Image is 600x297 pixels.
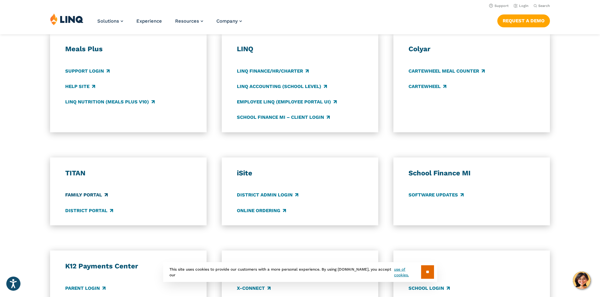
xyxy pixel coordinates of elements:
[489,4,509,8] a: Support
[97,13,242,34] nav: Primary Navigation
[65,262,192,271] h3: K12 Payments Center
[216,18,242,24] a: Company
[497,14,550,27] a: Request a Demo
[65,45,192,53] h3: Meals Plus
[237,262,363,271] h3: Specialized Data Systems
[65,68,110,74] a: Support Login
[97,18,123,24] a: Solutions
[409,192,464,199] a: Software Updates
[237,45,363,53] h3: LINQ
[50,13,83,25] img: LINQ | K‑12 Software
[163,262,437,282] div: This site uses cookies to provide our customers with a more personal experience. By using [DOMAIN...
[237,83,327,90] a: LINQ Accounting (school level)
[237,169,363,178] h3: iSite
[65,83,95,90] a: Help Site
[409,169,535,178] h3: School Finance MI
[175,18,199,24] span: Resources
[237,114,330,121] a: School Finance MI – Client Login
[409,83,446,90] a: CARTEWHEEL
[409,262,535,271] h3: Script
[216,18,238,24] span: Company
[237,207,286,214] a: Online Ordering
[237,192,298,199] a: District Admin Login
[65,169,192,178] h3: TITAN
[409,45,535,53] h3: Colyar
[97,18,119,24] span: Solutions
[409,68,485,74] a: CARTEWHEEL Meal Counter
[514,4,529,8] a: Login
[237,98,337,105] a: Employee LINQ (Employee Portal UI)
[65,98,155,105] a: LINQ Nutrition (Meals Plus v10)
[65,192,108,199] a: Family Portal
[65,207,113,214] a: District Portal
[237,68,309,74] a: LINQ Finance/HR/Charter
[136,18,162,24] a: Experience
[534,3,550,8] button: Open Search Bar
[175,18,203,24] a: Resources
[497,13,550,27] nav: Button Navigation
[394,267,421,278] a: use of cookies.
[573,272,591,289] button: Hello, have a question? Let’s chat.
[538,4,550,8] span: Search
